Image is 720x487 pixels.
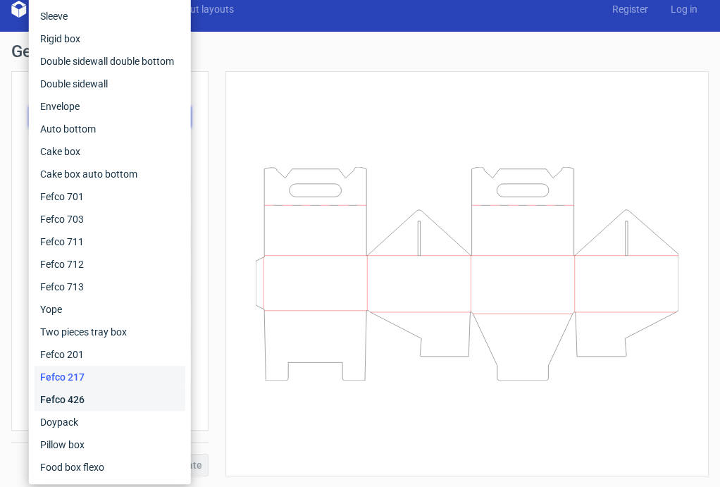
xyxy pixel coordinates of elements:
div: Food box flexo [35,456,185,479]
div: Pillow box [35,433,185,456]
div: Fefco 426 [35,388,185,411]
div: Rigid box [35,27,185,50]
h1: Generate new dieline [11,43,709,60]
div: Double sidewall double bottom [35,50,185,73]
div: Yope [35,298,185,321]
div: Doypack [35,411,185,433]
div: Fefco 711 [35,230,185,253]
a: Log in [659,2,709,16]
div: Auto bottom [35,118,185,140]
div: Double sidewall [35,73,185,95]
div: Fefco 713 [35,276,185,298]
div: Envelope [35,95,185,118]
div: Sleeve [35,5,185,27]
a: Register [601,2,659,16]
div: Fefco 701 [35,185,185,208]
div: Fefco 712 [35,253,185,276]
div: Two pieces tray box [35,321,185,343]
div: Cake box auto bottom [35,163,185,185]
div: Cake box [35,140,185,163]
div: Fefco 217 [35,366,185,388]
div: Fefco 703 [35,208,185,230]
div: Fefco 201 [35,343,185,366]
a: Diecut layouts [161,2,245,16]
